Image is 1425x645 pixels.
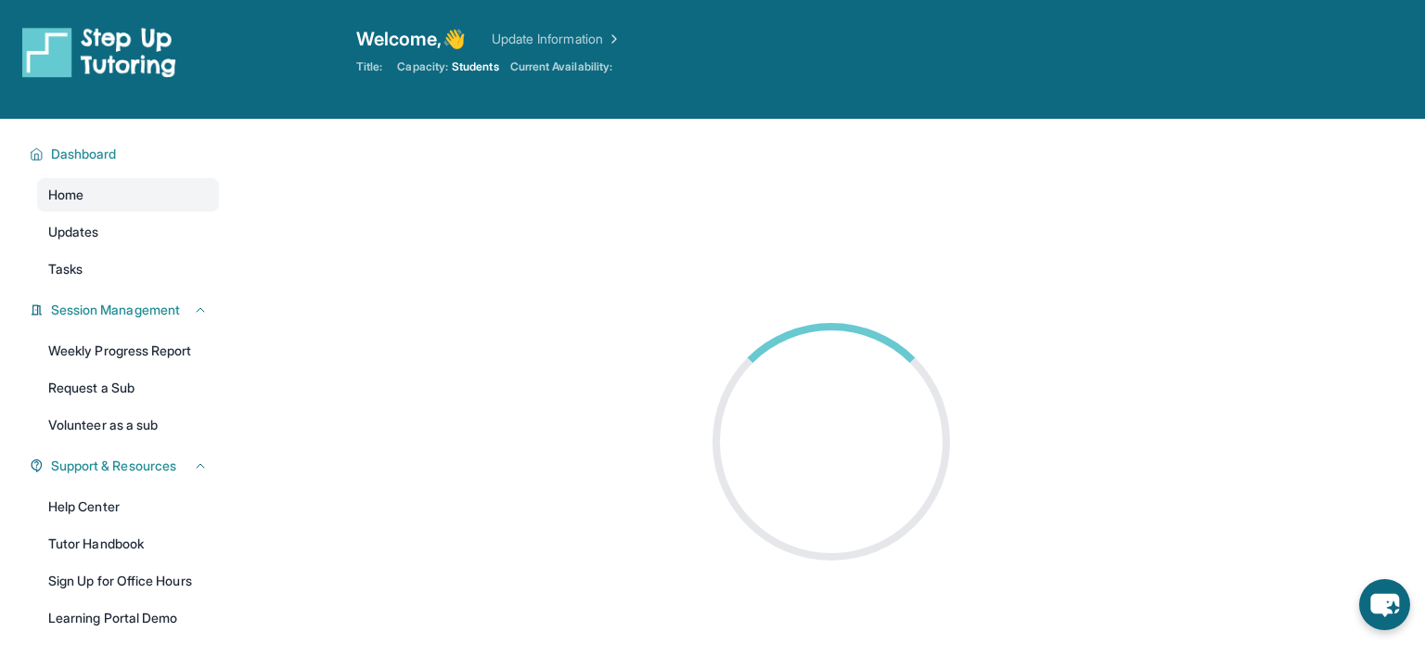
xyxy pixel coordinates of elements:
[51,145,117,163] span: Dashboard
[356,26,466,52] span: Welcome, 👋
[44,457,208,475] button: Support & Resources
[1359,579,1410,630] button: chat-button
[37,408,219,442] a: Volunteer as a sub
[22,26,176,78] img: logo
[37,527,219,561] a: Tutor Handbook
[51,301,180,319] span: Session Management
[492,30,622,48] a: Update Information
[603,30,622,48] img: Chevron Right
[37,178,219,212] a: Home
[37,564,219,598] a: Sign Up for Office Hours
[37,252,219,286] a: Tasks
[48,186,83,204] span: Home
[48,223,99,241] span: Updates
[37,334,219,368] a: Weekly Progress Report
[44,145,208,163] button: Dashboard
[510,59,612,74] span: Current Availability:
[397,59,448,74] span: Capacity:
[44,301,208,319] button: Session Management
[452,59,499,74] span: Students
[37,371,219,405] a: Request a Sub
[37,215,219,249] a: Updates
[37,601,219,635] a: Learning Portal Demo
[48,260,83,278] span: Tasks
[356,59,382,74] span: Title:
[51,457,176,475] span: Support & Resources
[37,490,219,523] a: Help Center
